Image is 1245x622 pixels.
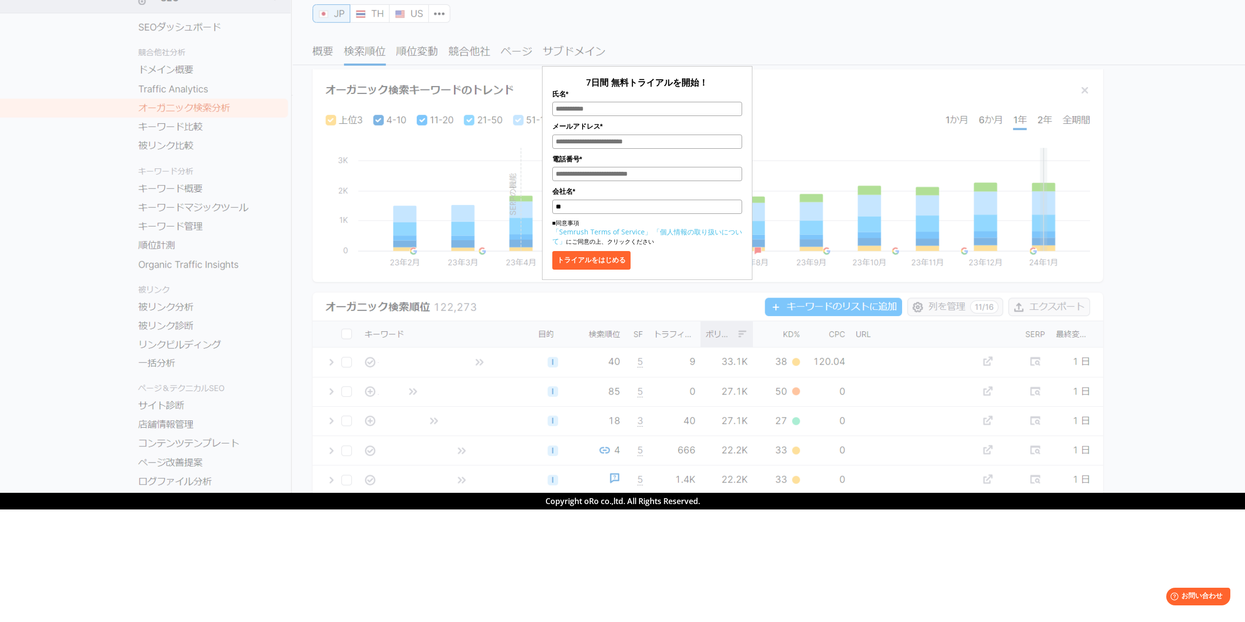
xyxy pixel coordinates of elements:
button: トライアルをはじめる [552,251,631,270]
a: 「個人情報の取り扱いについて」 [552,227,742,246]
span: 7日間 無料トライアルを開始！ [586,76,708,88]
span: Copyright oRo co.,ltd. All Rights Reserved. [545,496,700,507]
a: 「Semrush Terms of Service」 [552,227,652,236]
label: メールアドレス* [552,121,742,132]
p: ■同意事項 にご同意の上、クリックください [552,219,742,246]
label: 電話番号* [552,154,742,164]
iframe: Help widget launcher [1158,584,1234,611]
